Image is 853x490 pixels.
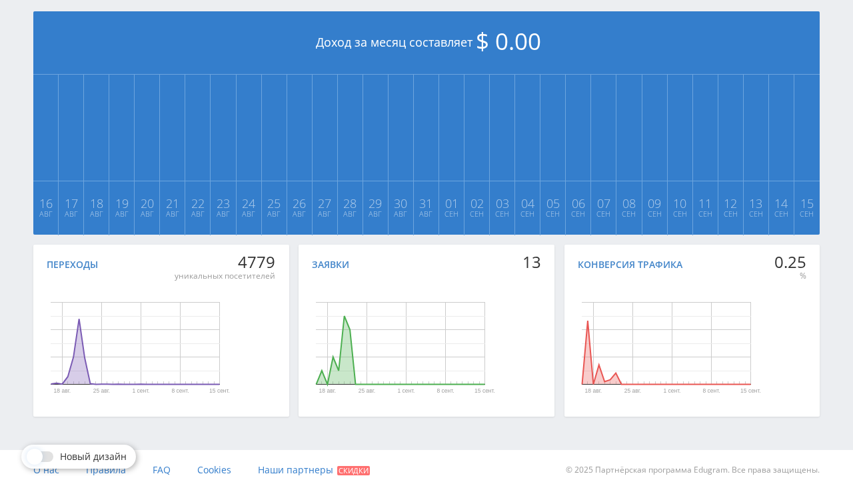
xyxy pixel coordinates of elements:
[522,253,541,271] div: 13
[258,463,333,476] span: Наши партнеры
[54,388,71,395] text: 18 авг.
[389,209,413,219] span: Авг
[59,209,83,219] span: Авг
[541,198,564,209] span: 05
[719,198,742,209] span: 12
[795,209,819,219] span: Сен
[288,209,311,219] span: Авг
[624,388,640,395] text: 25 авг.
[59,198,83,209] span: 17
[186,198,209,209] span: 22
[288,198,311,209] span: 26
[566,198,590,209] span: 06
[541,209,564,219] span: Сен
[339,209,362,219] span: Авг
[474,388,495,395] text: 15 сент.
[663,388,680,395] text: 1 сент.
[337,466,370,475] span: Скидки
[186,209,209,219] span: Авг
[516,198,539,209] span: 04
[398,388,415,395] text: 1 сент.
[132,388,149,395] text: 1 сент.
[476,25,541,57] span: $ 0.00
[415,209,438,219] span: Авг
[774,253,806,271] div: 0.25
[364,209,387,219] span: Авг
[211,198,235,209] span: 23
[60,451,127,462] span: Новый дизайн
[34,209,57,219] span: Авг
[490,209,514,219] span: Сен
[312,259,349,270] div: Заявки
[7,277,263,410] svg: Диаграмма.
[197,450,231,490] a: Cookies
[538,277,794,410] svg: Диаграмма.
[415,198,438,209] span: 31
[744,198,768,209] span: 13
[313,209,337,219] span: Авг
[465,198,488,209] span: 02
[770,198,793,209] span: 14
[161,198,184,209] span: 21
[566,209,590,219] span: Сен
[437,388,454,395] text: 8 сент.
[34,198,57,209] span: 16
[110,198,133,209] span: 19
[85,198,108,209] span: 18
[237,209,261,219] span: Авг
[740,388,761,395] text: 15 сент.
[592,198,615,209] span: 07
[668,198,692,209] span: 10
[440,198,463,209] span: 01
[86,463,126,476] span: Правила
[33,450,59,490] a: О нас
[110,209,133,219] span: Авг
[263,198,286,209] span: 25
[774,271,806,281] div: %
[237,198,261,209] span: 24
[258,450,370,490] a: Наши партнеры Скидки
[694,198,717,209] span: 11
[197,463,231,476] span: Cookies
[702,388,720,395] text: 8 сент.
[465,209,488,219] span: Сен
[175,253,275,271] div: 4779
[668,209,692,219] span: Сен
[153,450,171,490] a: FAQ
[643,209,666,219] span: Сен
[617,198,640,209] span: 08
[153,463,171,476] span: FAQ
[313,198,337,209] span: 27
[617,209,640,219] span: Сен
[93,388,110,395] text: 25 авг.
[389,198,413,209] span: 30
[744,209,768,219] span: Сен
[135,198,159,209] span: 20
[263,209,286,219] span: Авг
[643,198,666,209] span: 09
[209,388,230,395] text: 15 сент.
[211,209,235,219] span: Авг
[339,198,362,209] span: 28
[86,450,126,490] a: Правила
[490,198,514,209] span: 03
[171,388,189,395] text: 8 сент.
[440,209,463,219] span: Сен
[516,209,539,219] span: Сен
[359,388,375,395] text: 25 авг.
[47,259,98,270] div: Переходы
[694,209,717,219] span: Сен
[33,11,820,75] div: Доход за месяц составляет
[135,209,159,219] span: Авг
[578,259,682,270] div: Конверсия трафика
[319,388,336,395] text: 18 авг.
[272,277,528,410] svg: Диаграмма.
[85,209,108,219] span: Авг
[364,198,387,209] span: 29
[584,388,601,395] text: 18 авг.
[175,271,275,281] div: уникальных посетителей
[161,209,184,219] span: Авг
